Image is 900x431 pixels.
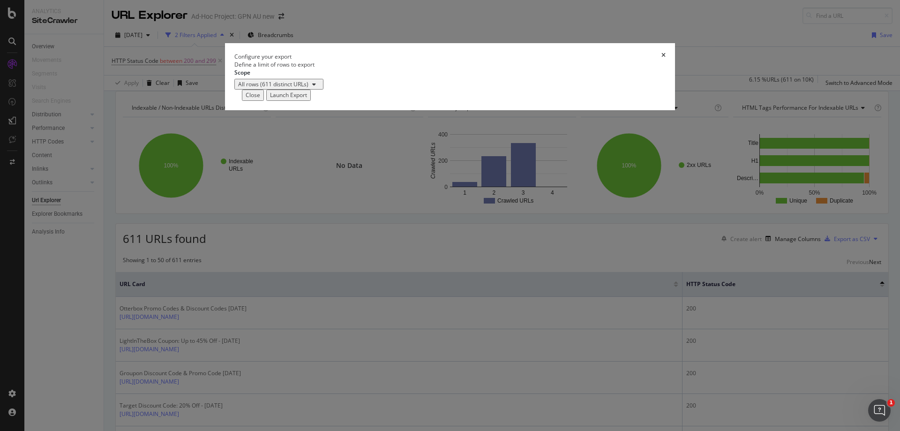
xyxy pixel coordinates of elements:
[242,90,264,100] button: Close
[266,90,311,100] button: Launch Export
[887,399,895,407] span: 1
[868,399,891,422] iframe: Intercom live chat
[661,53,666,60] div: times
[234,68,250,76] label: Scope
[234,79,323,90] button: All rows (611 distinct URLs)
[234,60,666,68] div: Define a limit of rows to export
[246,91,260,99] div: Close
[225,43,675,110] div: modal
[270,91,307,99] div: Launch Export
[234,53,292,60] div: Configure your export
[238,80,308,88] div: All rows (611 distinct URLs)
